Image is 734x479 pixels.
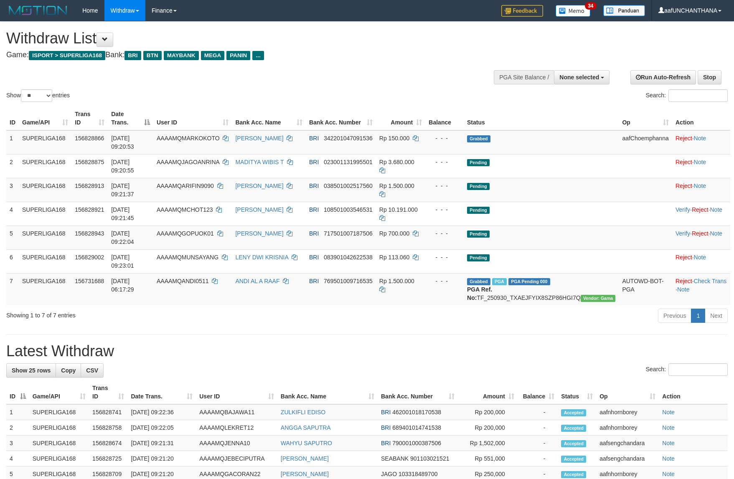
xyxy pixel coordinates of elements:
[467,286,492,301] b: PGA Ref. No:
[127,451,196,466] td: [DATE] 09:21:20
[378,380,458,404] th: Bank Acc. Number: activate to sort column ascending
[75,230,104,237] span: 156828943
[464,273,619,305] td: TF_250930_TXAEJFYIX8SZP86HGI7Q
[235,230,283,237] a: [PERSON_NAME]
[6,4,70,17] img: MOTION_logo.png
[127,436,196,451] td: [DATE] 09:21:31
[429,205,460,214] div: - - -
[694,254,706,261] a: Note
[124,51,141,60] span: BRI
[429,158,460,166] div: - - -
[518,404,558,420] td: -
[399,471,437,477] span: Copy 103318489700 to clipboard
[467,254,490,261] span: Pending
[694,182,706,189] a: Note
[324,206,373,213] span: Copy 108501003546531 to clipboard
[281,471,329,477] a: [PERSON_NAME]
[508,278,550,285] span: PGA Pending
[157,206,213,213] span: AAAAMQMCHOT123
[111,230,134,245] span: [DATE] 09:22:04
[694,159,706,165] a: Note
[61,367,76,374] span: Copy
[281,409,325,416] a: ZULKIFLI EDISO
[6,273,19,305] td: 7
[108,106,153,130] th: Date Trans.: activate to sort column descending
[157,254,218,261] span: AAAAMQMUNSAYANG
[691,309,705,323] a: 1
[111,254,134,269] span: [DATE] 09:23:01
[659,380,728,404] th: Action
[309,254,319,261] span: BRI
[6,363,56,378] a: Show 25 rows
[281,440,332,446] a: WAHYU SAPUTRO
[201,51,225,60] span: MEGA
[309,135,319,142] span: BRI
[662,471,675,477] a: Note
[127,380,196,404] th: Date Trans.: activate to sort column ascending
[619,106,672,130] th: Op: activate to sort column ascending
[458,436,518,451] td: Rp 1,502,000
[672,249,730,273] td: ·
[235,206,283,213] a: [PERSON_NAME]
[518,451,558,466] td: -
[662,424,675,431] a: Note
[29,451,89,466] td: SUPERLIGA168
[381,471,397,477] span: JAGO
[467,183,490,190] span: Pending
[381,409,391,416] span: BRI
[558,380,596,404] th: Status: activate to sort column ascending
[518,436,558,451] td: -
[324,135,373,142] span: Copy 342201047091536 to clipboard
[561,440,586,447] span: Accepted
[6,178,19,202] td: 3
[494,70,554,84] div: PGA Site Balance /
[111,278,134,293] span: [DATE] 06:17:29
[324,230,373,237] span: Copy 717501007187506 to clipboard
[157,135,220,142] span: AAAAMQMARKOKOTO
[19,273,71,305] td: SUPERLIGA168
[596,420,659,436] td: aafnhornborey
[658,309,691,323] a: Previous
[676,254,692,261] a: Reject
[676,135,692,142] a: Reject
[196,380,277,404] th: User ID: activate to sort column ascending
[81,363,104,378] a: CSV
[309,206,319,213] span: BRI
[6,89,70,102] label: Show entries
[309,230,319,237] span: BRI
[6,106,19,130] th: ID
[692,206,709,213] a: Reject
[157,230,214,237] span: AAAAMQGOPUOK01
[157,278,209,284] span: AAAAMQANDI0511
[19,178,71,202] td: SUPERLIGA168
[676,278,692,284] a: Reject
[676,206,690,213] a: Verify
[561,409,586,416] span: Accepted
[19,154,71,178] td: SUPERLIGA168
[379,230,409,237] span: Rp 700.000
[164,51,199,60] span: MAYBANK
[6,226,19,249] td: 5
[324,159,373,165] span: Copy 023001131995501 to clipboard
[381,455,409,462] span: SEABANK
[672,178,730,202] td: ·
[111,206,134,221] span: [DATE] 09:21:45
[19,226,71,249] td: SUPERLIGA168
[429,229,460,238] div: - - -
[309,182,319,189] span: BRI
[86,367,98,374] span: CSV
[392,409,441,416] span: Copy 462001018170538 to clipboard
[6,404,29,420] td: 1
[596,436,659,451] td: aafsengchandara
[676,182,692,189] a: Reject
[376,106,425,130] th: Amount: activate to sort column ascending
[71,106,108,130] th: Trans ID: activate to sort column ascending
[467,231,490,238] span: Pending
[518,380,558,404] th: Balance: activate to sort column ascending
[646,89,728,102] label: Search:
[281,424,331,431] a: ANGGA SAPUTRA
[379,182,414,189] span: Rp 1.500.000
[585,2,596,10] span: 34
[698,70,721,84] a: Stop
[646,363,728,376] label: Search:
